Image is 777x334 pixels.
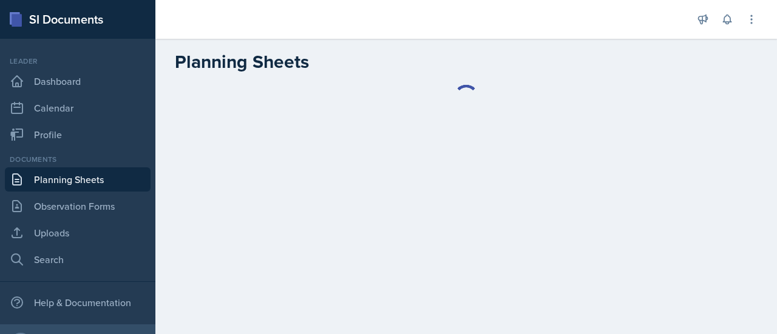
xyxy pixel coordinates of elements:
a: Dashboard [5,69,151,93]
div: Documents [5,154,151,165]
a: Profile [5,122,151,147]
div: Leader [5,56,151,67]
a: Search [5,247,151,272]
h2: Planning Sheets [175,51,309,73]
a: Observation Forms [5,194,151,218]
a: Planning Sheets [5,167,151,192]
div: Help & Documentation [5,290,151,315]
a: Calendar [5,96,151,120]
a: Uploads [5,221,151,245]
